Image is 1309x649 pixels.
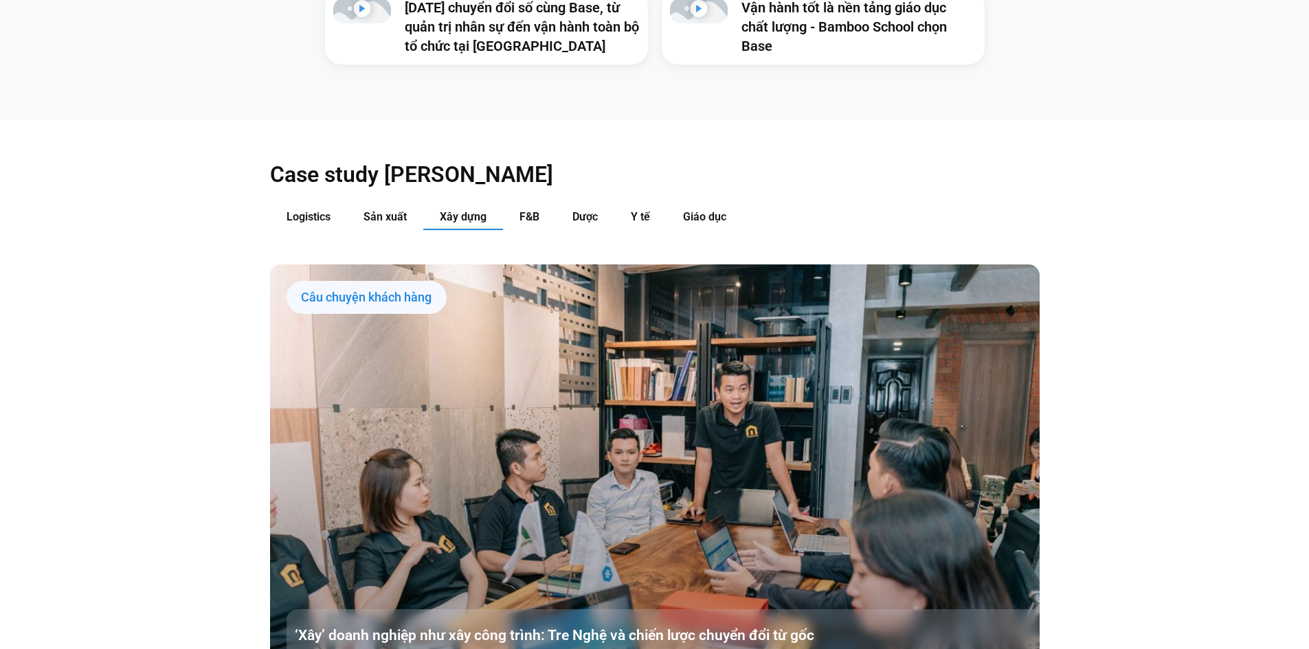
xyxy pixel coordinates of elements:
[287,210,331,223] span: Logistics
[519,210,539,223] span: F&B
[363,210,407,223] span: Sản xuất
[287,281,447,314] div: Câu chuyện khách hàng
[572,210,598,223] span: Dược
[270,161,1040,188] h2: Case study [PERSON_NAME]
[631,210,650,223] span: Y tế
[440,210,486,223] span: Xây dựng
[295,626,1048,645] a: ‘Xây’ doanh nghiệp như xây công trình: Tre Nghệ và chiến lược chuyển đổi từ gốc
[683,210,726,223] span: Giáo dục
